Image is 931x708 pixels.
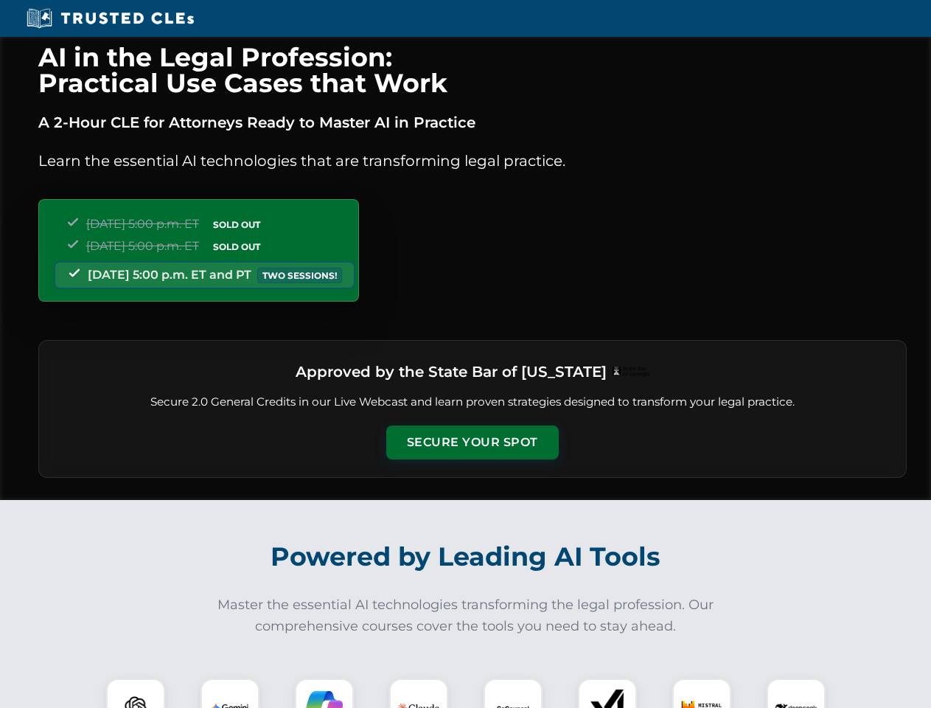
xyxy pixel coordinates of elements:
[296,358,607,385] h3: Approved by the State Bar of [US_STATE]
[208,594,724,637] p: Master the essential AI technologies transforming the legal profession. Our comprehensive courses...
[57,531,874,583] h2: Powered by Leading AI Tools
[613,367,649,377] img: Logo
[38,111,907,134] p: A 2-Hour CLE for Attorneys Ready to Master AI in Practice
[38,44,907,96] h1: AI in the Legal Profession: Practical Use Cases that Work
[208,239,265,254] span: SOLD OUT
[38,149,907,173] p: Learn the essential AI technologies that are transforming legal practice.
[22,7,198,29] img: Trusted CLEs
[86,217,199,231] span: [DATE] 5:00 p.m. ET
[57,394,888,411] p: Secure 2.0 General Credits in our Live Webcast and learn proven strategies designed to transform ...
[208,217,265,232] span: SOLD OUT
[386,426,559,459] button: Secure Your Spot
[86,239,199,253] span: [DATE] 5:00 p.m. ET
